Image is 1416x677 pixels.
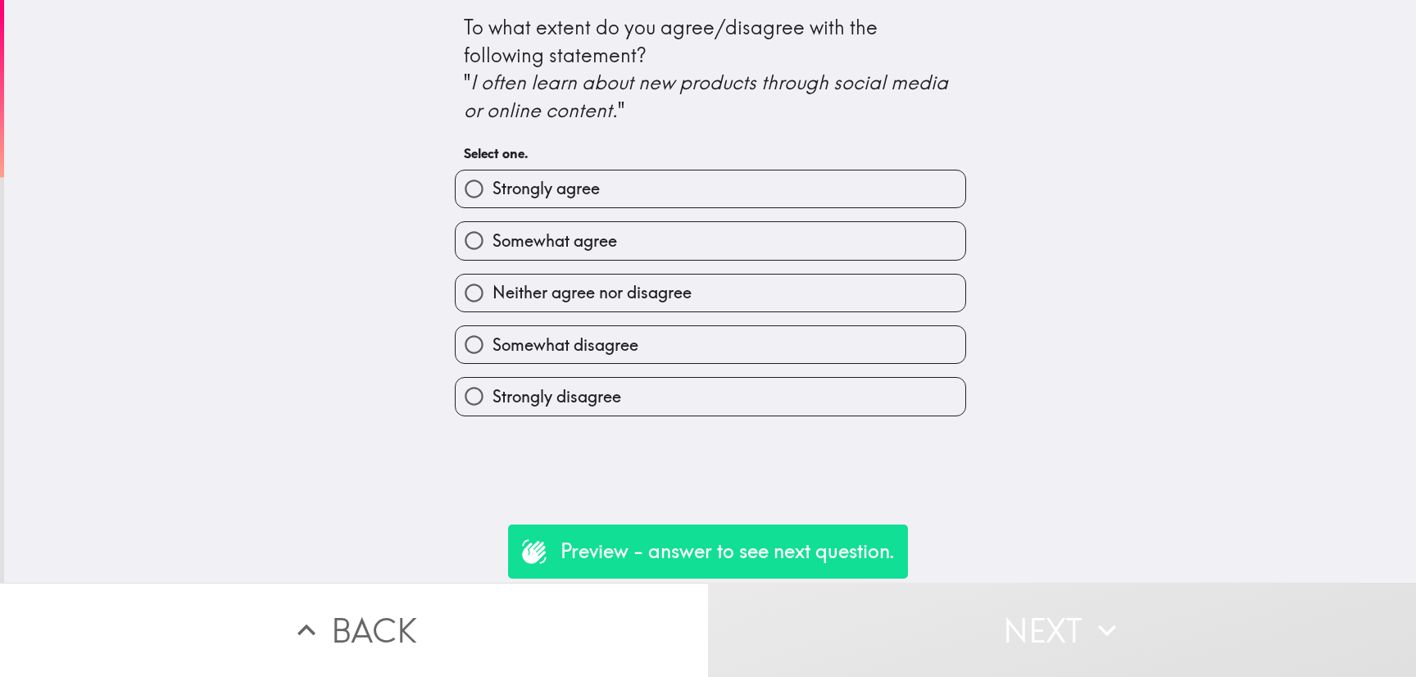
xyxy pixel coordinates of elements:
div: To what extent do you agree/disagree with the following statement? " " [464,14,957,124]
button: Somewhat agree [456,222,965,259]
i: I often learn about new products through social media or online content. [464,70,953,122]
button: Neither agree nor disagree [456,275,965,311]
span: Strongly disagree [492,385,621,408]
span: Somewhat disagree [492,334,638,357]
button: Somewhat disagree [456,326,965,363]
span: Somewhat agree [492,229,617,252]
span: Strongly agree [492,177,600,200]
button: Strongly disagree [456,378,965,415]
h6: Select one. [464,144,957,162]
p: Preview - answer to see next question. [560,538,895,566]
button: Next [708,583,1416,677]
button: Strongly agree [456,170,965,207]
span: Neither agree nor disagree [492,281,692,304]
